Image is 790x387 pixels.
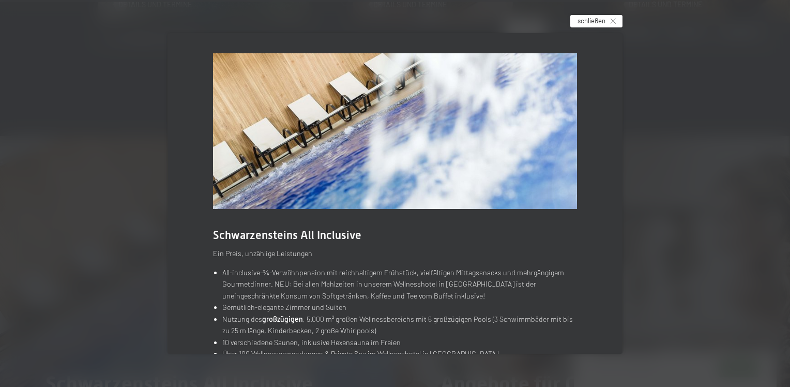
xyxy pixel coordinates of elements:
[222,348,577,360] li: Über 100 Wellnessanwendungen & Private Spa im Wellnesshotel in [GEOGRAPHIC_DATA]
[222,267,577,302] li: All-inclusive-¾-Verwöhnpension mit reichhaltigem Frühstück, vielfältigen Mittagssnacks und mehrgä...
[222,302,577,314] li: Gemütlich-elegante Zimmer und Suiten
[262,315,303,323] strong: großzügigen
[222,337,577,349] li: 10 verschiedene Saunen, inklusive Hexensauna im Freien
[213,248,577,260] p: Ein Preis, unzählige Leistungen
[213,53,577,209] img: Wellnesshotel Südtirol SCHWARZENSTEIN - Wellnessurlaub in den Alpen, Wandern und Wellness
[222,314,577,337] li: Nutzung des , 5.000 m² großen Wellnessbereichs mit 6 großzügigen Pools (3 Schwimmbäder mit bis zu...
[213,229,361,242] span: Schwarzensteins All Inclusive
